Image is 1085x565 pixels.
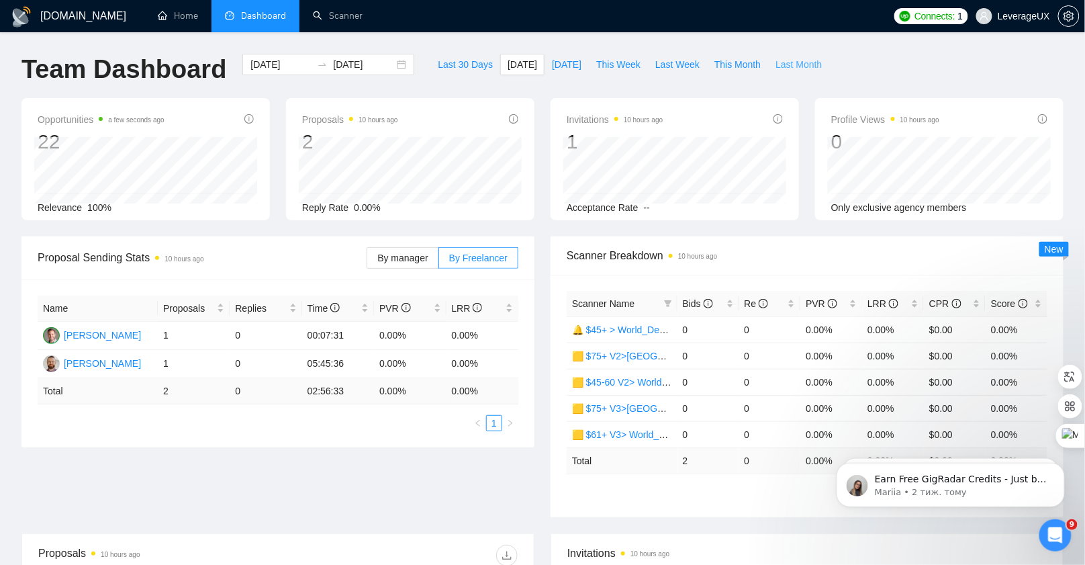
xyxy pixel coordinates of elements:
span: 9 [1067,519,1078,530]
a: 🟨 $61+ V3> World_Design Only_Roman-UX/UI_General [572,429,812,440]
span: Connects: [914,9,955,24]
time: 10 hours ago [630,550,669,558]
a: 🟨 $75+ V3>[GEOGRAPHIC_DATA]+[GEOGRAPHIC_DATA] Only_Tony-UX/UI_General [572,403,942,414]
td: 0.00% [862,395,924,421]
time: 10 hours ago [900,116,939,124]
a: TV[PERSON_NAME] [43,329,141,340]
div: anna.krinichna@gmail.com каже… [11,353,258,397]
td: Total [38,378,158,404]
img: Profile image for Nazar [38,7,60,29]
td: 0.00% [862,421,924,447]
span: dashboard [225,11,234,20]
span: info-circle [952,299,961,308]
time: 10 hours ago [164,255,203,263]
button: setting [1058,5,1080,27]
li: 1 [486,415,502,431]
span: Acceptance Rate [567,202,639,213]
td: 0 [677,395,739,421]
span: PVR [379,303,411,314]
td: 0.00% [862,369,924,395]
div: [URL][DOMAIN_NAME] [132,397,258,427]
td: 0.00% [374,322,446,350]
td: 0 [739,421,801,447]
td: $0.00 [924,421,986,447]
span: Only exclusive agency members [831,202,967,213]
button: left [470,415,486,431]
td: 0.00% [986,316,1047,343]
div: 1 [567,129,663,155]
span: download [497,550,517,561]
span: Score [991,298,1027,309]
td: 0 [739,447,801,474]
div: [DATE] [11,265,258,283]
td: 0 [677,343,739,369]
span: 0.00% [354,202,381,213]
td: 0.00% [800,395,862,421]
td: 0.00% [862,343,924,369]
td: 0.00% [986,395,1047,421]
td: 0.00% [374,350,446,378]
td: 0.00% [446,350,518,378]
img: logo [11,6,32,28]
span: Bids [683,298,713,309]
a: AK[PERSON_NAME] [43,357,141,368]
p: У мережі [65,17,106,30]
span: filter [664,300,672,308]
a: 🔔 $45+ > World_Design+Dev_General [572,324,738,335]
a: 🟨 $75+ V2>[GEOGRAPHIC_DATA]+[GEOGRAPHIC_DATA] Only_Tony-UX/UI_General [572,351,942,361]
button: Головна [210,5,236,31]
td: $0.00 [924,395,986,421]
span: Time [308,303,340,314]
td: 0.00% [800,421,862,447]
span: Last 30 Days [438,57,493,72]
span: info-circle [1019,299,1028,308]
td: 0.00% [986,369,1047,395]
div: 2 [302,129,398,155]
td: 0 [230,350,301,378]
td: 05:45:36 [302,350,374,378]
span: This Week [596,57,641,72]
iframe: Intercom notifications повідомлення [816,435,1085,529]
span: This Month [714,57,761,72]
span: info-circle [704,299,713,308]
span: Re [745,298,769,309]
span: PVR [806,298,837,309]
div: anna.krinichna@gmail.com каже… [11,397,258,437]
span: info-circle [402,303,411,312]
td: $0.00 [924,343,986,369]
span: setting [1059,11,1079,21]
span: info-circle [330,303,340,312]
span: [DATE] [552,57,581,72]
div: [PERSON_NAME] [64,356,141,371]
span: info-circle [473,303,482,312]
td: 0 [677,421,739,447]
div: Nazar • 3 дн. тому [21,243,100,251]
div: Доброго дня! [PERSON_NAME] хотів уточнити, чи не залишилось у Вас додаткових запитань? [21,167,209,232]
input: End date [333,57,394,72]
th: Replies [230,296,301,322]
button: [DATE] [545,54,589,75]
td: 0.00% [446,322,518,350]
li: Next Page [502,415,518,431]
td: 2 [158,378,230,404]
td: 0 [677,369,739,395]
div: [PERSON_NAME] [64,328,141,343]
time: a few seconds ago [108,116,164,124]
time: 10 hours ago [359,116,397,124]
th: Proposals [158,296,230,322]
div: Доброго дня![PERSON_NAME] хотів уточнити, чи не залишилось у Вас додаткових запитань?Nazar • 3 дн... [11,159,220,241]
span: left [474,419,482,427]
span: Proposal Sending Stats [38,249,367,266]
span: Proposals [302,112,398,128]
button: right [502,415,518,431]
button: вибір GIF-файлів [42,429,53,440]
span: Invitations [567,545,1047,562]
span: LRR [867,298,898,309]
input: Start date [250,57,312,72]
td: 0.00% [862,316,924,343]
h1: Team Dashboard [21,54,226,85]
